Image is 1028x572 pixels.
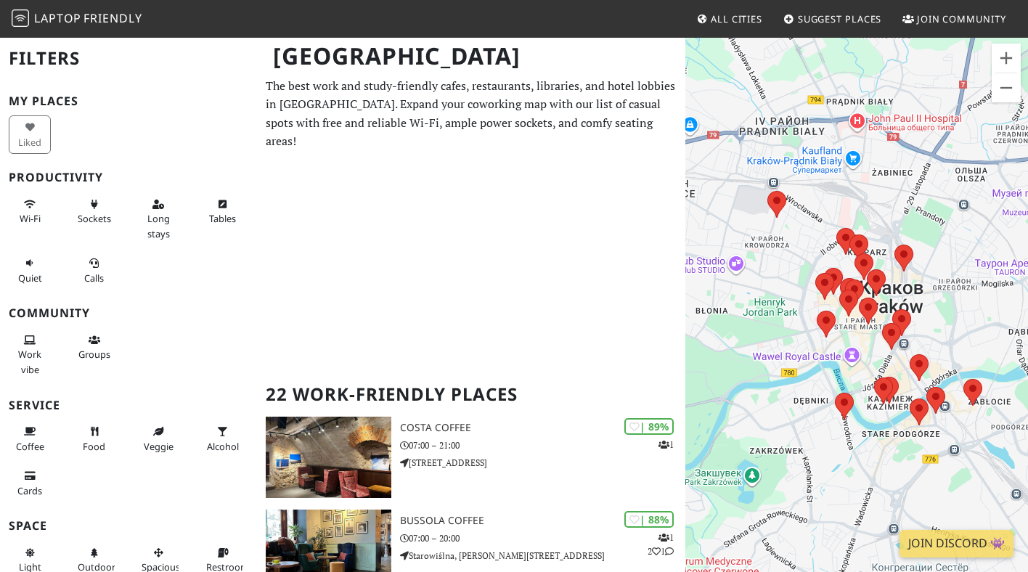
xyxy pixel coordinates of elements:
button: Wi-Fi [9,192,51,231]
span: Long stays [147,212,170,240]
h3: Space [9,519,248,533]
span: Laptop [34,10,81,26]
span: Coffee [16,440,44,453]
h2: 22 Work-Friendly Places [266,372,677,417]
button: Food [73,420,115,458]
span: Friendly [83,10,142,26]
img: LaptopFriendly [12,9,29,27]
div: | 88% [624,511,674,528]
button: Calls [73,251,115,290]
h3: Community [9,306,248,320]
span: Video/audio calls [84,271,104,285]
button: Quiet [9,251,51,290]
button: Увеличить [992,44,1021,73]
button: Groups [73,328,115,367]
h3: Service [9,399,248,412]
h3: My Places [9,94,248,108]
button: Sockets [73,192,115,231]
span: Credit cards [17,484,42,497]
span: Suggest Places [798,12,882,25]
button: Veggie [137,420,179,458]
span: Alcohol [207,440,239,453]
button: Long stays [137,192,179,245]
p: 07:00 – 20:00 [400,531,685,545]
a: LaptopFriendly LaptopFriendly [12,7,142,32]
h3: Bussola Coffee [400,515,685,527]
h2: Filters [9,36,248,81]
h1: [GEOGRAPHIC_DATA] [261,36,682,76]
p: Starowiślna, [PERSON_NAME][STREET_ADDRESS] [400,549,685,563]
span: Join Community [917,12,1006,25]
p: The best work and study-friendly cafes, restaurants, libraries, and hotel lobbies in [GEOGRAPHIC_... [266,77,677,151]
span: Quiet [18,271,42,285]
a: Join Community [897,6,1012,32]
button: Alcohol [202,420,244,458]
span: Work-friendly tables [209,212,236,225]
span: Veggie [144,440,174,453]
h3: Costa Coffee [400,422,685,434]
span: Power sockets [78,212,111,225]
span: Food [83,440,105,453]
p: 07:00 – 21:00 [400,438,685,452]
a: Suggest Places [778,6,888,32]
div: | 89% [624,418,674,435]
p: 1 2 1 [648,531,674,558]
span: People working [18,348,41,375]
a: Costa Coffee | 89% 1 Costa Coffee 07:00 – 21:00 [STREET_ADDRESS] [257,417,685,498]
span: All Cities [711,12,762,25]
button: Coffee [9,420,51,458]
p: [STREET_ADDRESS] [400,456,685,470]
button: Уменьшить [992,73,1021,102]
span: Group tables [78,348,110,361]
img: Costa Coffee [266,417,391,498]
a: All Cities [690,6,768,32]
span: Stable Wi-Fi [20,212,41,225]
h3: Productivity [9,171,248,184]
p: 1 [658,438,674,452]
button: Tables [202,192,244,231]
button: Cards [9,464,51,502]
button: Work vibe [9,328,51,381]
